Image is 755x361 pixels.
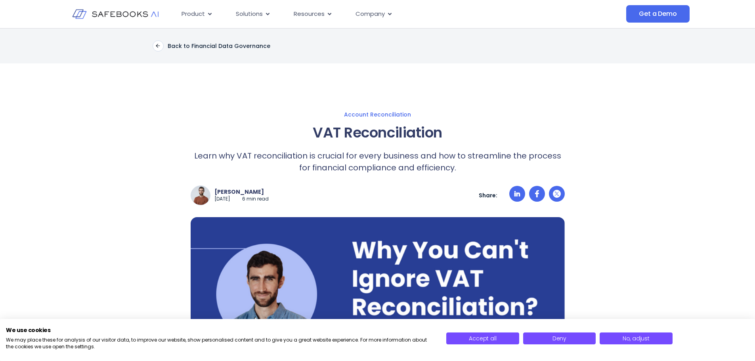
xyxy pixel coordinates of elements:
[214,196,230,202] p: [DATE]
[175,6,547,22] div: Menu Toggle
[523,332,596,344] button: Deny all cookies
[182,10,205,19] span: Product
[242,196,269,202] p: 6 min read
[153,40,270,52] a: Back to Financial Data Governance
[6,327,434,334] h2: We use cookies
[626,5,689,23] a: Get a Demo
[479,192,497,199] p: Share:
[191,150,565,174] p: Learn why VAT reconciliation is crucial for every business and how to streamline the process for ...
[191,186,210,205] img: a man with a beard and a brown sweater
[600,332,672,344] button: Adjust cookie preferences
[236,10,263,19] span: Solutions
[6,337,434,350] p: We may place these for analysis of our visitor data, to improve our website, show personalised co...
[552,334,566,342] span: Deny
[469,334,496,342] span: Accept all
[191,122,565,143] h1: VAT Reconciliation
[214,188,269,195] p: [PERSON_NAME]
[175,6,547,22] nav: Menu
[168,42,270,50] p: Back to Financial Data Governance
[639,10,677,18] span: Get a Demo
[294,10,325,19] span: Resources
[446,332,519,344] button: Accept all cookies
[623,334,650,342] span: No, adjust
[113,111,642,118] a: Account Reconciliation
[356,10,385,19] span: Company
